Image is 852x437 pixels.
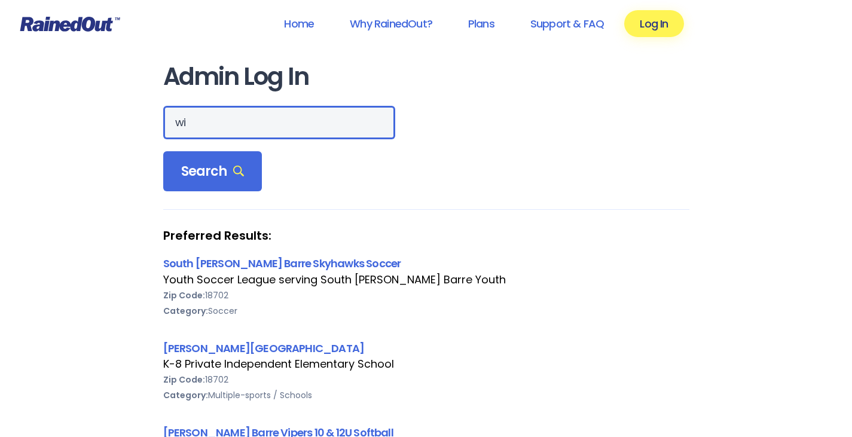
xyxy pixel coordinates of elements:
[624,10,683,37] a: Log In
[163,228,689,243] strong: Preferred Results:
[163,256,401,271] a: South [PERSON_NAME] Barre Skyhawks Soccer
[181,163,245,180] span: Search
[334,10,448,37] a: Why RainedOut?
[163,289,205,301] b: Zip Code:
[163,389,208,401] b: Category:
[163,255,689,271] div: South [PERSON_NAME] Barre Skyhawks Soccer
[163,151,262,192] div: Search
[163,106,395,139] input: Search Orgs…
[453,10,510,37] a: Plans
[163,303,689,319] div: Soccer
[163,340,689,356] div: [PERSON_NAME][GEOGRAPHIC_DATA]
[268,10,329,37] a: Home
[163,372,689,387] div: 18702
[163,341,365,356] a: [PERSON_NAME][GEOGRAPHIC_DATA]
[163,272,689,288] div: Youth Soccer League serving South [PERSON_NAME] Barre Youth
[163,288,689,303] div: 18702
[163,63,689,90] h1: Admin Log In
[163,305,208,317] b: Category:
[163,387,689,403] div: Multiple-sports / Schools
[515,10,619,37] a: Support & FAQ
[163,356,689,372] div: K-8 Private Independent Elementary School
[163,374,205,386] b: Zip Code:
